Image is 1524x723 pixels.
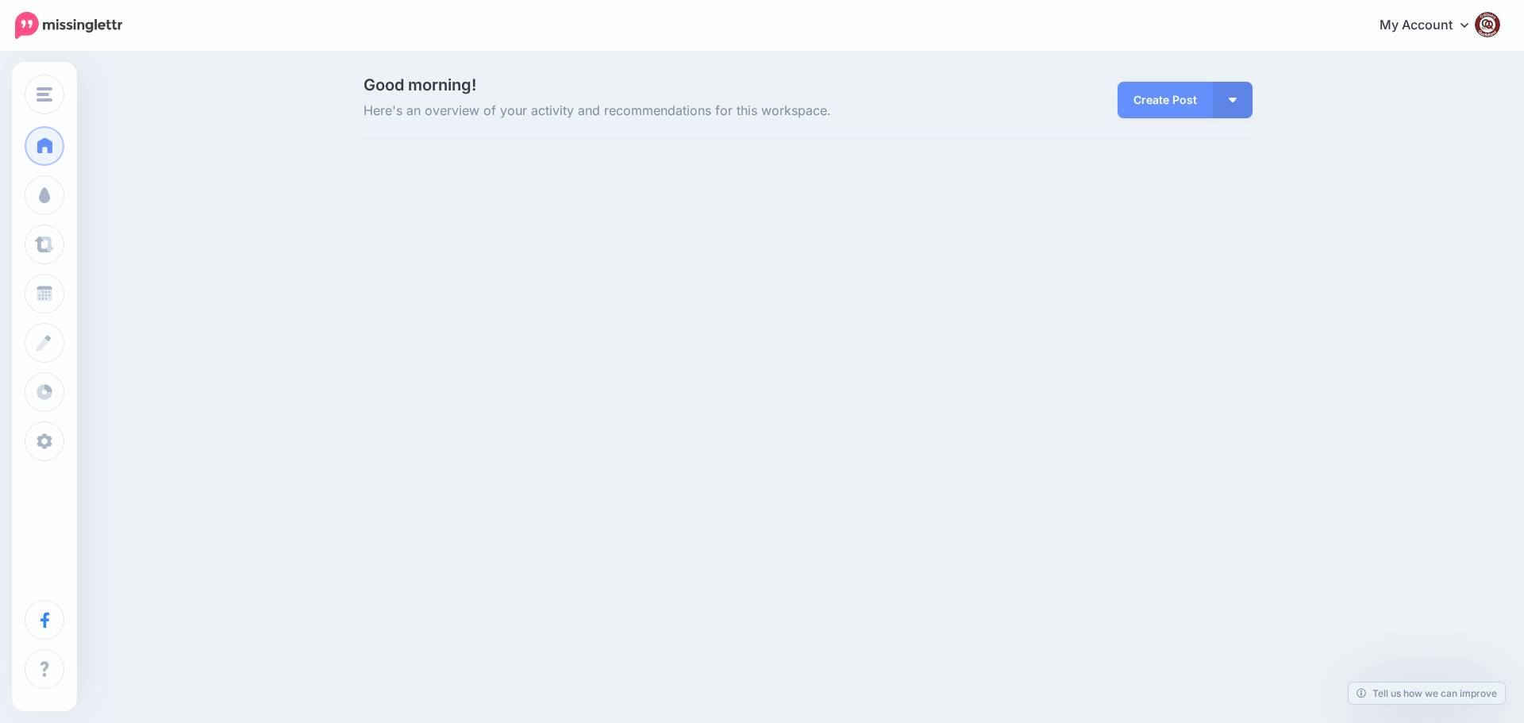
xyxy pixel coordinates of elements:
[1118,82,1213,118] a: Create Post
[1229,98,1237,102] img: arrow-down-white.png
[37,87,52,102] img: menu.png
[15,12,122,39] img: Missinglettr
[364,75,476,94] span: Good morning!
[1349,683,1505,704] a: Tell us how we can improve
[364,101,949,121] span: Here's an overview of your activity and recommendations for this workspace.
[1364,6,1500,45] a: My Account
